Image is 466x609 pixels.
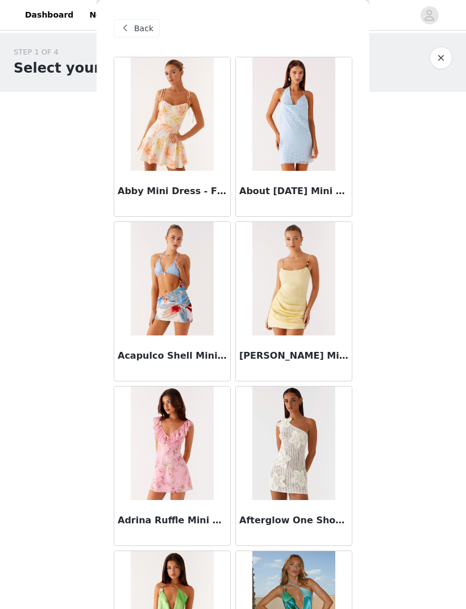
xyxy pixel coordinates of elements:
h3: Adrina Ruffle Mini Dress - Pink Floral Print [118,514,227,527]
a: Dashboard [18,2,80,28]
img: Adella Mini Dress - Yellow [252,222,335,335]
h1: Select your styles! [14,58,157,78]
img: Acapulco Shell Mini Dress - Deep Sea Bloom [131,222,213,335]
img: Afterglow One Shoulder Crochet Mini Dress - Ivory [252,387,335,500]
a: Networks [82,2,139,28]
div: avatar [424,6,435,24]
h3: Acapulco Shell Mini Dress - Deep Sea Bloom [118,349,227,363]
iframe: Intercom live chat [410,570,438,598]
img: Abby Mini Dress - Floral Print [131,57,213,171]
h3: Abby Mini Dress - Floral Print [118,184,227,198]
h3: About [DATE] Mini Dress - Blue [239,184,348,198]
img: About Today Mini Dress - Blue [252,57,335,171]
span: Back [134,23,153,35]
h3: [PERSON_NAME] Mini Dress - Yellow [239,349,348,363]
img: Adrina Ruffle Mini Dress - Pink Floral Print [131,387,213,500]
h3: Afterglow One Shoulder Crochet Mini Dress - Ivory [239,514,348,527]
div: STEP 1 OF 4 [14,47,157,58]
